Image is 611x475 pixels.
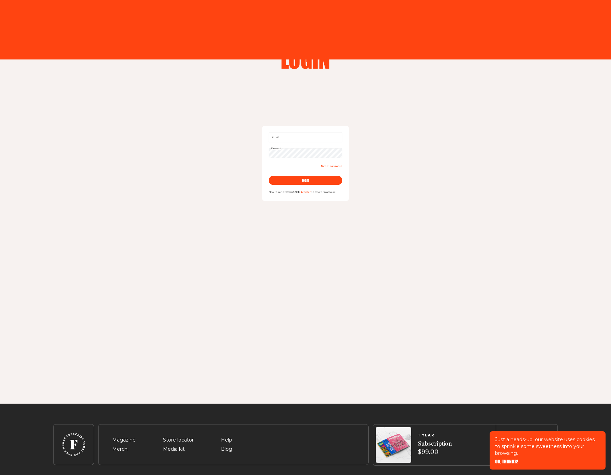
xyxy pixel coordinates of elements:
[221,446,232,452] a: Blog
[163,445,185,453] span: Media kit
[112,436,136,444] span: Magazine
[269,176,342,185] button: login
[163,436,194,444] span: Store locator
[376,427,411,463] img: Magazines image
[269,190,342,194] p: New to our platform? Click to create an account!
[269,132,342,142] input: Email
[321,164,342,168] a: Forgot password
[495,459,518,464] button: OK, THANKS!
[163,437,194,443] a: Store locator
[221,445,232,453] span: Blog
[418,440,452,457] span: Subscription $99.00
[112,446,128,452] a: Merch
[221,437,232,443] a: Help
[269,148,342,158] input: Password
[302,179,309,182] span: login
[112,437,136,443] a: Magazine
[163,446,185,452] a: Media kit
[221,436,232,444] span: Help
[418,433,452,437] span: 1 YEAR
[218,48,393,70] h2: Login
[112,445,128,453] span: Merch
[300,191,311,194] a: Register
[495,436,600,457] p: Just a heads-up: our website uses cookies to sprinkle some sweetness into your browsing.
[271,146,281,150] label: Password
